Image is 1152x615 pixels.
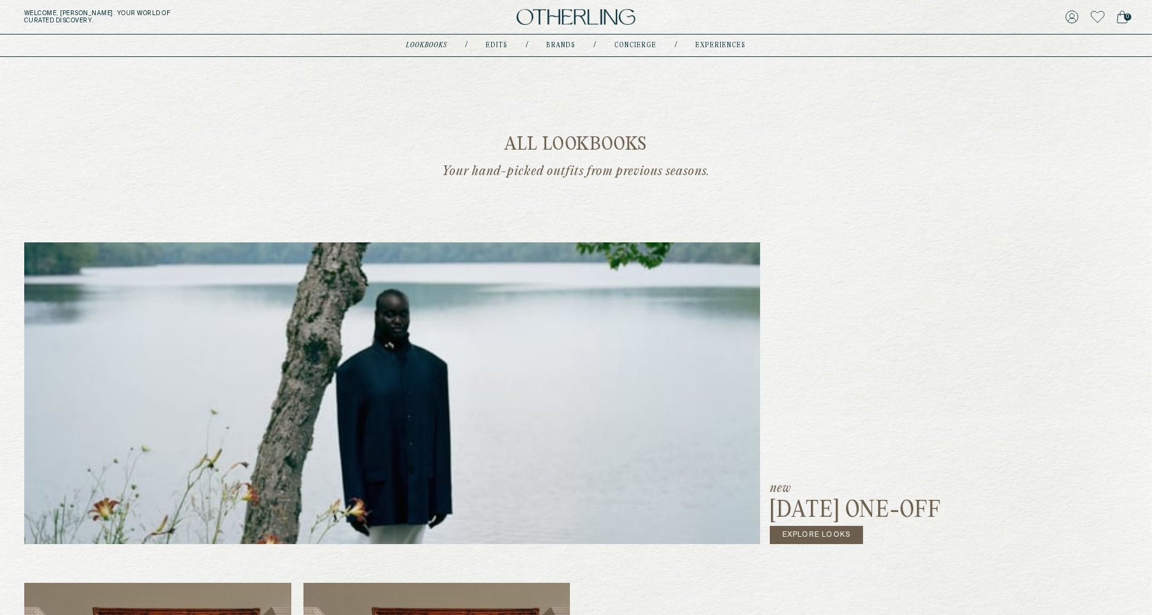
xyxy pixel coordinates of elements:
p: Your hand-picked outfits from previous seasons. [415,155,737,179]
h3: [DATE] One-off [770,497,941,526]
a: Edits [486,42,508,48]
a: 0 [1117,8,1128,25]
img: past lookbook [24,242,760,544]
a: experiences [696,42,746,48]
img: logo [517,9,635,25]
span: 0 [1124,13,1131,21]
h5: Welcome, [PERSON_NAME] . Your world of curated discovery. [24,10,356,24]
a: Explore Looks [770,526,864,544]
a: lookbooks [406,42,448,48]
p: new [770,482,941,494]
div: / [594,41,597,50]
div: / [466,41,468,50]
h1: All Lookbooks [24,136,1128,155]
a: concierge [615,42,657,48]
a: Brands [547,42,576,48]
div: / [675,41,678,50]
div: / [526,41,529,50]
